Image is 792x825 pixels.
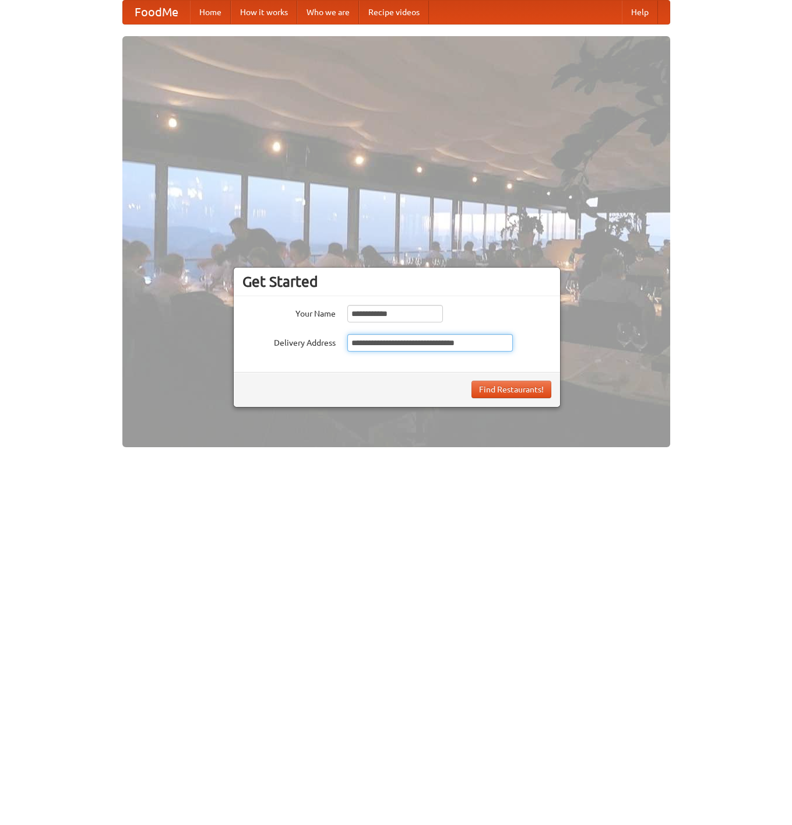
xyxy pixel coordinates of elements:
h3: Get Started [242,273,551,290]
a: Home [190,1,231,24]
a: Help [622,1,658,24]
a: Recipe videos [359,1,429,24]
a: Who we are [297,1,359,24]
button: Find Restaurants! [471,381,551,398]
a: How it works [231,1,297,24]
label: Delivery Address [242,334,336,349]
a: FoodMe [123,1,190,24]
label: Your Name [242,305,336,320]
